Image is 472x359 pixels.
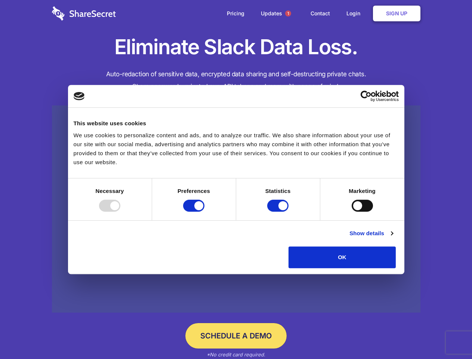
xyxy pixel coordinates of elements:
div: We use cookies to personalize content and ads, and to analyze our traffic. We also share informat... [74,131,399,167]
a: Login [339,2,371,25]
a: Pricing [219,2,252,25]
div: This website uses cookies [74,119,399,128]
a: Contact [303,2,337,25]
img: logo-wordmark-white-trans-d4663122ce5f474addd5e946df7df03e33cb6a1c49d2221995e7729f52c070b2.svg [52,6,116,21]
h1: Eliminate Slack Data Loss. [52,34,420,61]
a: Wistia video thumbnail [52,105,420,313]
strong: Marketing [349,188,376,194]
strong: Statistics [265,188,291,194]
a: Usercentrics Cookiebot - opens in a new window [333,90,399,102]
strong: Preferences [178,188,210,194]
a: Show details [349,229,393,238]
a: Schedule a Demo [185,323,287,349]
img: logo [74,92,85,100]
em: *No credit card required. [207,352,265,358]
button: OK [289,246,396,268]
strong: Necessary [96,188,124,194]
h4: Auto-redaction of sensitive data, encrypted data sharing and self-destructing private chats. Shar... [52,68,420,93]
a: Sign Up [373,6,420,21]
span: 1 [285,10,291,16]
